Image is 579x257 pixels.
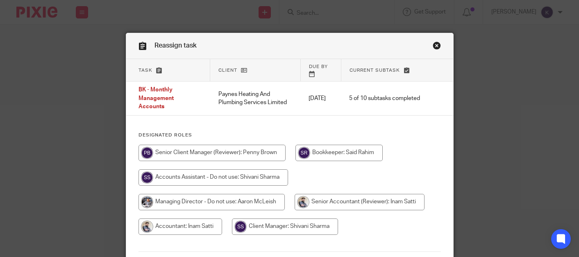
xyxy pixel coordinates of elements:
span: Reassign task [154,42,197,49]
td: 5 of 10 subtasks completed [341,82,428,116]
span: Due by [309,64,328,69]
span: Current subtask [350,68,400,73]
span: Task [139,68,152,73]
a: Close this dialog window [433,41,441,52]
p: Paynes Heating And Plumbing Services Limited [218,90,293,107]
h4: Designated Roles [139,132,441,139]
span: BK - Monthly Management Accounts [139,87,174,110]
span: Client [218,68,237,73]
p: [DATE] [309,94,333,102]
